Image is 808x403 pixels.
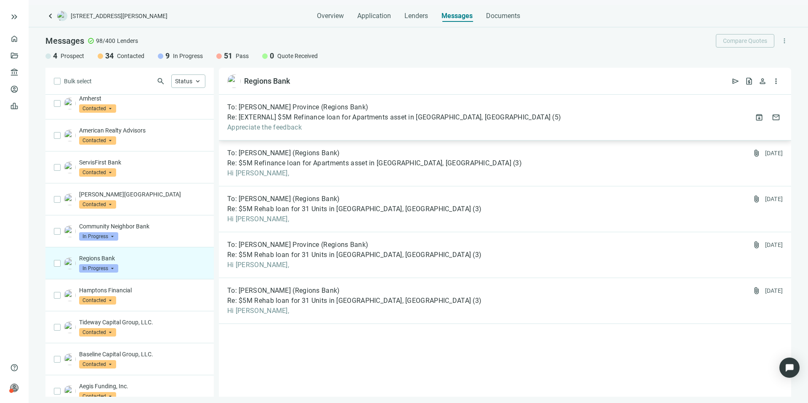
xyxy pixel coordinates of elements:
img: 3a9f4b93-a277-46fc-a648-80ddead8a320 [64,130,76,141]
p: Regions Bank [79,254,205,262]
span: Contacted [79,136,116,145]
span: In Progress [173,52,203,60]
p: Baseline Capital Group, LLC. [79,350,205,358]
span: Re: $5M Refinance loan for Apartments asset in [GEOGRAPHIC_DATA], [GEOGRAPHIC_DATA] [227,159,511,167]
div: [DATE] [765,286,783,295]
span: To: [PERSON_NAME] (Regions Bank) [227,195,340,203]
button: more_vert [778,34,791,48]
span: To: [PERSON_NAME] (Regions Bank) [227,149,340,157]
p: Hamptons Financial [79,286,205,294]
span: Contacted [79,360,116,369]
button: Compare Quotes [716,34,774,48]
span: Hi [PERSON_NAME], [227,169,522,178]
p: American Realty Advisors [79,126,205,135]
div: [DATE] [765,241,783,249]
span: Overview [317,12,344,20]
span: Pass [236,52,249,60]
span: Quote Received [277,52,318,60]
span: Contacted [79,200,116,209]
span: 9 [165,51,170,61]
span: In Progress [79,232,118,241]
button: more_vert [769,74,783,88]
span: To: [PERSON_NAME] Province (Regions Bank) [227,103,368,111]
span: more_vert [772,77,780,85]
span: ( 3 ) [473,251,481,259]
span: To: [PERSON_NAME] Province (Regions Bank) [227,241,368,249]
span: attach_file [752,286,761,295]
p: ServisFirst Bank [79,158,205,167]
span: Re: $5M Rehab loan for 31 Units in [GEOGRAPHIC_DATA], [GEOGRAPHIC_DATA] [227,205,471,213]
span: Lenders [404,12,428,20]
span: Messages [45,36,84,46]
span: attach_file [752,195,761,203]
span: mail [772,113,780,122]
span: Application [357,12,391,20]
span: Contacted [79,328,116,337]
span: Hi [PERSON_NAME], [227,307,481,315]
span: Hi [PERSON_NAME], [227,215,481,223]
img: 8f9cbaa9-4a58-45b8-b8ff-597d37050746 [64,194,76,205]
span: search [157,77,165,85]
p: Community Neighbor Bank [79,222,205,231]
span: ( 3 ) [513,159,522,167]
img: 4a90dc5c-d610-4658-9954-2f075cf7de1b [64,289,76,301]
img: 9041815a-a996-48c6-9d20-097f7d2b26e0 [64,98,76,109]
button: archive [752,111,766,124]
img: c07615a9-6947-4b86-b81a-90c7b5606308.png [64,257,76,269]
span: Prospect [61,52,84,60]
p: Tideway Capital Group, LLC. [79,318,205,326]
span: ( 3 ) [473,297,481,305]
img: c07615a9-6947-4b86-b81a-90c7b5606308.png [227,74,241,88]
span: Contacted [79,296,116,305]
img: 6d2624b5-8b90-44a0-b55e-72370699b3ce [64,385,76,397]
span: Re: $5M Rehab loan for 31 Units in [GEOGRAPHIC_DATA], [GEOGRAPHIC_DATA] [227,297,471,305]
span: Re: [EXTERNAL] $5M Refinance loan for Apartments asset in [GEOGRAPHIC_DATA], [GEOGRAPHIC_DATA] [227,113,550,122]
div: Regions Bank [244,76,290,86]
div: Open Intercom Messenger [779,358,800,378]
a: keyboard_arrow_left [45,11,56,21]
button: request_quote [742,74,756,88]
span: more_vert [781,37,788,45]
p: [PERSON_NAME][GEOGRAPHIC_DATA] [79,190,205,199]
span: archive [755,113,763,122]
img: b98f4969-6740-46a2-928b-79a0c55ba364 [64,225,76,237]
span: 98/400 [96,37,115,45]
img: 9befcb43-b915-4976-a15a-f488a0af449f [64,162,76,173]
span: Contacted [79,168,116,177]
span: Bulk select [64,77,92,86]
button: keyboard_double_arrow_right [9,12,19,22]
span: Documents [486,12,520,20]
span: attach_file [752,149,761,157]
span: help [10,363,19,372]
span: check_circle [88,37,94,44]
img: 87411923-d5e7-4b4a-9722-f8d433eeba67 [64,321,76,333]
span: To: [PERSON_NAME] (Regions Bank) [227,286,340,295]
span: Hi [PERSON_NAME], [227,261,481,269]
div: [DATE] [765,149,783,157]
span: attach_file [752,241,761,249]
span: [STREET_ADDRESS][PERSON_NAME] [71,12,167,20]
span: Appreciate the feedback [227,123,561,132]
button: mail [769,111,783,124]
img: 7fcef250-1316-49ac-8063-2c27f3d51748 [64,353,76,365]
span: 0 [270,51,274,61]
span: Contacted [79,104,116,113]
span: 4 [53,51,57,61]
span: 51 [224,51,232,61]
span: person [10,384,19,392]
span: Contacted [117,52,144,60]
div: [DATE] [765,195,783,203]
p: Aegis Funding, Inc. [79,382,205,390]
span: Status [175,78,192,85]
button: person [756,74,769,88]
span: Messages [441,12,473,20]
span: ( 3 ) [473,205,481,213]
span: Re: $5M Rehab loan for 31 Units in [GEOGRAPHIC_DATA], [GEOGRAPHIC_DATA] [227,251,471,259]
span: keyboard_arrow_up [194,77,202,85]
span: ( 5 ) [552,113,561,122]
span: In Progress [79,264,118,273]
p: Amherst [79,94,205,103]
span: account_balance [10,68,16,77]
